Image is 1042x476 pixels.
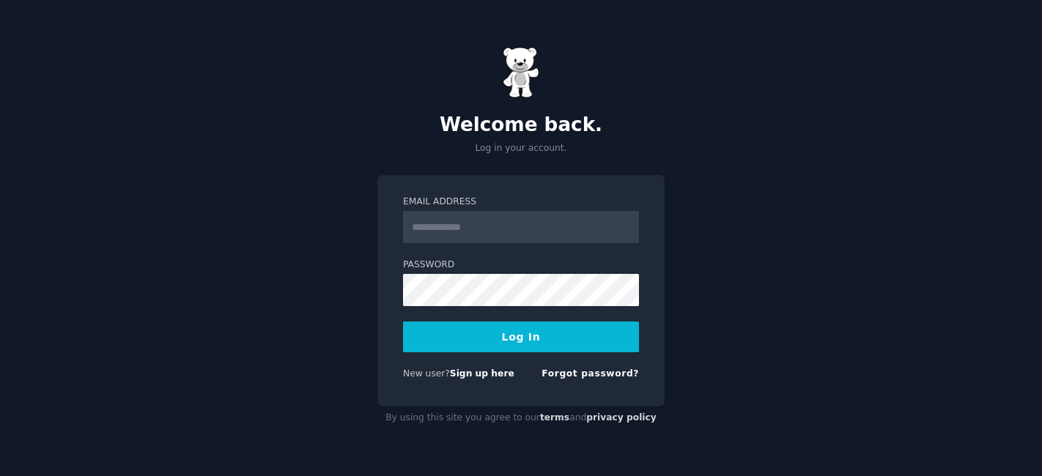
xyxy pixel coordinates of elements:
[377,406,665,430] div: By using this site you agree to our and
[542,368,639,379] a: Forgot password?
[503,47,539,98] img: Gummy Bear
[450,368,514,379] a: Sign up here
[540,412,569,423] a: terms
[403,368,450,379] span: New user?
[403,321,639,352] button: Log In
[403,259,639,272] label: Password
[403,196,639,209] label: Email Address
[377,142,665,155] p: Log in your account.
[586,412,657,423] a: privacy policy
[377,114,665,137] h2: Welcome back.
